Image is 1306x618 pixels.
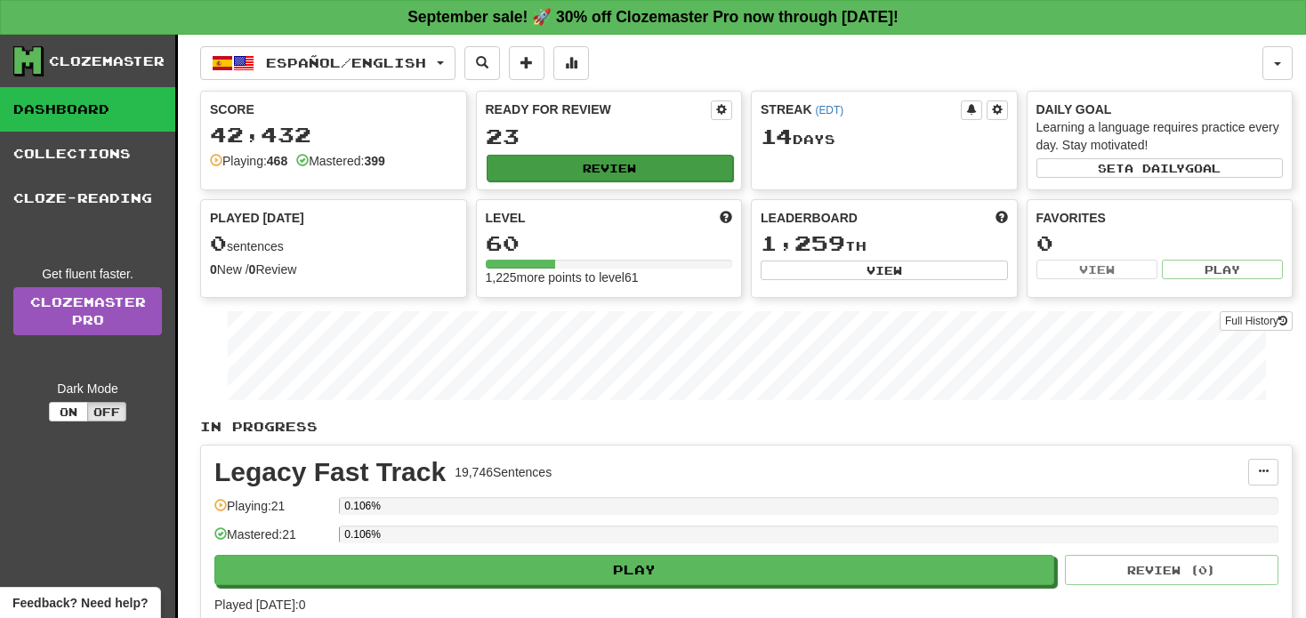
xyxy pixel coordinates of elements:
div: 42,432 [210,124,457,146]
div: New / Review [210,261,457,278]
span: Open feedback widget [12,594,148,612]
div: 23 [486,125,733,148]
button: Review [487,155,734,181]
span: Played [DATE]: 0 [214,598,305,612]
div: Legacy Fast Track [214,459,446,486]
div: Learning a language requires practice every day. Stay motivated! [1036,118,1284,154]
a: ClozemasterPro [13,287,162,335]
strong: 0 [210,262,217,277]
div: Dark Mode [13,380,162,397]
button: More stats [553,46,589,80]
button: Seta dailygoal [1036,158,1284,178]
span: a daily [1125,162,1185,174]
div: Mastered: [296,152,385,170]
div: Day s [761,125,1008,148]
span: This week in points, UTC [996,209,1008,227]
button: Review (0) [1065,555,1278,585]
span: 14 [761,124,793,148]
span: Español / English [266,55,426,70]
div: Playing: 21 [214,497,330,526]
div: 1,225 more points to level 61 [486,269,733,286]
div: Mastered: 21 [214,526,330,555]
span: Leaderboard [761,209,858,227]
div: th [761,232,1008,255]
div: 0 [1036,232,1284,254]
button: Add sentence to collection [509,46,544,80]
button: Play [214,555,1054,585]
span: 1,259 [761,230,845,255]
button: Search sentences [464,46,500,80]
div: 60 [486,232,733,254]
span: Score more points to level up [720,209,732,227]
span: 0 [210,230,227,255]
div: sentences [210,232,457,255]
div: Score [210,100,457,118]
div: Favorites [1036,209,1284,227]
button: On [49,402,88,421]
strong: 399 [364,154,384,168]
p: In Progress [200,418,1293,436]
div: Streak [761,100,961,118]
strong: September sale! 🚀 30% off Clozemaster Pro now through [DATE]! [407,8,899,26]
span: Played [DATE] [210,209,304,227]
div: Daily Goal [1036,100,1284,118]
a: (EDT) [815,104,843,116]
span: Level [486,209,526,227]
div: Playing: [210,152,287,170]
button: Play [1162,260,1283,279]
strong: 468 [267,154,287,168]
button: Off [87,402,126,421]
button: Full History [1220,311,1293,331]
div: Ready for Review [486,100,712,118]
button: View [1036,260,1157,279]
button: Español/English [200,46,455,80]
div: Get fluent faster. [13,265,162,283]
div: 19,746 Sentences [455,463,552,481]
button: View [761,261,1008,280]
strong: 0 [249,262,256,277]
div: Clozemaster [49,52,165,70]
